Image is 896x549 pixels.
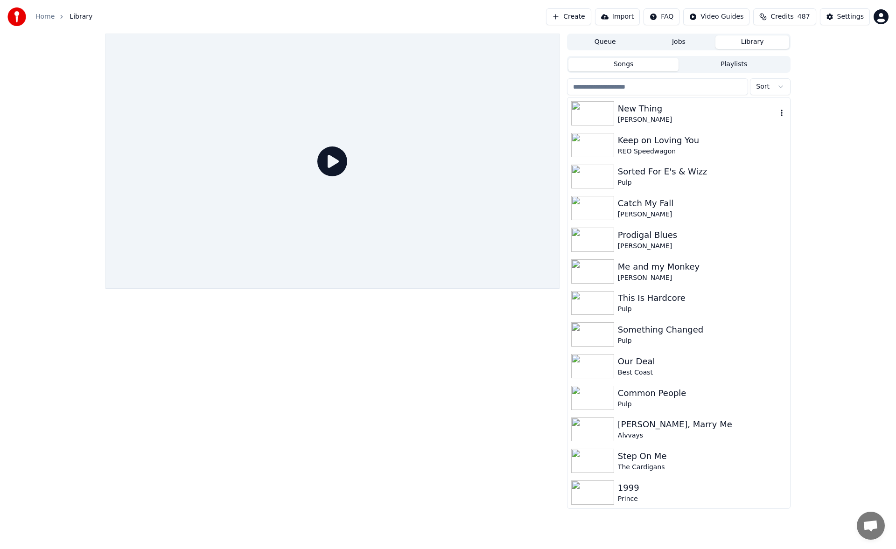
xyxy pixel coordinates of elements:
div: Pulp [618,400,786,409]
div: Something Changed [618,323,786,336]
div: [PERSON_NAME] [618,115,777,125]
div: This Is Hardcore [618,292,786,305]
div: [PERSON_NAME], Marry Me [618,418,786,431]
div: REO Speedwagon [618,147,786,156]
button: Settings [820,8,870,25]
span: Credits [770,12,793,21]
nav: breadcrumb [35,12,92,21]
div: [PERSON_NAME] [618,242,786,251]
div: New Thing [618,102,777,115]
button: Library [715,35,789,49]
button: Songs [568,58,679,71]
button: Create [546,8,591,25]
button: Playlists [679,58,789,71]
a: Home [35,12,55,21]
div: Our Deal [618,355,786,368]
div: 1999 [618,481,786,494]
div: Keep on Loving You [618,134,786,147]
div: Step On Me [618,450,786,463]
div: Prodigal Blues [618,229,786,242]
button: Queue [568,35,642,49]
div: Open chat [857,512,885,540]
div: Alvvays [618,431,786,440]
div: Prince [618,494,786,504]
div: Pulp [618,336,786,346]
div: Pulp [618,305,786,314]
div: Common People [618,387,786,400]
div: [PERSON_NAME] [618,210,786,219]
div: Me and my Monkey [618,260,786,273]
div: Settings [837,12,864,21]
div: Sorted For E's & Wizz [618,165,786,178]
button: Video Guides [683,8,749,25]
img: youka [7,7,26,26]
span: 487 [798,12,810,21]
button: Jobs [642,35,716,49]
button: Credits487 [753,8,816,25]
span: Library [70,12,92,21]
div: [PERSON_NAME] [618,273,786,283]
div: The Cardigans [618,463,786,472]
div: Pulp [618,178,786,188]
button: FAQ [644,8,679,25]
button: Import [595,8,640,25]
span: Sort [756,82,770,91]
div: Catch My Fall [618,197,786,210]
div: Best Coast [618,368,786,377]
